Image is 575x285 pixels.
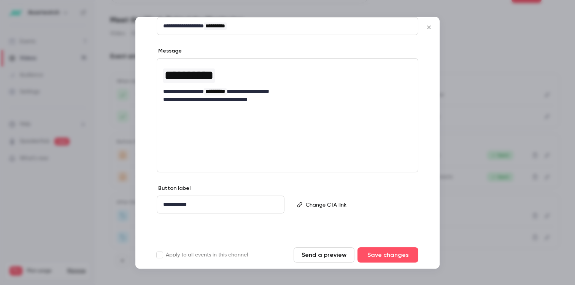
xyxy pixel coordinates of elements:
label: Message [157,47,182,55]
div: editor [157,18,418,35]
button: Close [421,20,437,35]
button: Send a preview [294,247,354,263]
div: editor [157,59,418,108]
button: Save changes [357,247,418,263]
div: editor [303,196,418,213]
label: Button label [157,185,191,192]
div: editor [157,196,284,213]
label: Apply to all events in this channel [157,251,248,259]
